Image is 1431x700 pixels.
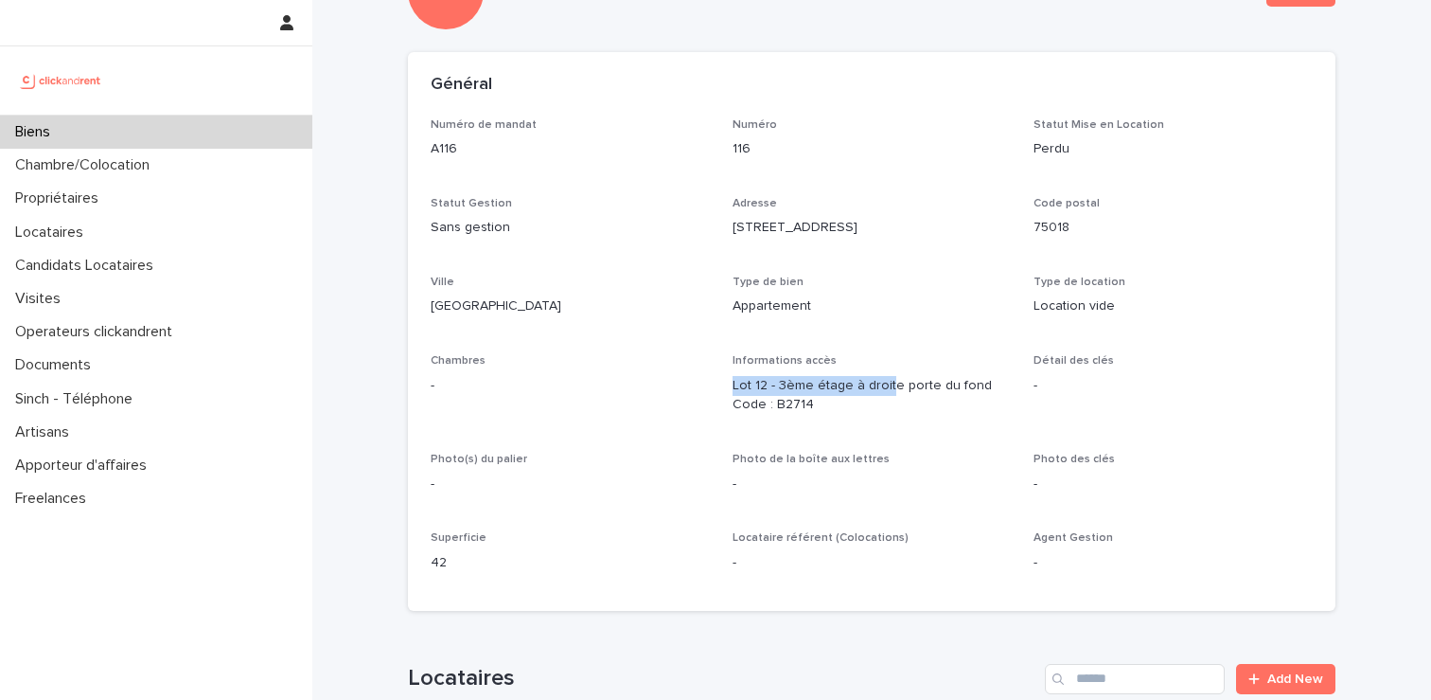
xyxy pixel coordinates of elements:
[431,218,710,238] p: Sans gestion
[1033,454,1115,465] span: Photo des clés
[8,123,65,141] p: Biens
[1033,277,1125,288] span: Type de location
[431,355,486,367] span: Chambres
[408,665,1037,692] h1: Locataires
[15,62,107,99] img: UCB0brd3T0yccxBKYDjQ
[733,355,837,367] span: Informations accès
[1033,475,1313,494] p: -
[431,139,710,159] p: A116
[431,296,710,316] p: [GEOGRAPHIC_DATA]
[733,218,1012,238] p: [STREET_ADDRESS]
[1033,218,1313,238] p: 75018
[733,296,1012,316] p: Appartement
[1033,553,1313,573] p: -
[733,454,890,465] span: Photo de la boîte aux lettres
[431,553,710,573] p: 42
[1033,532,1113,544] span: Agent Gestion
[8,224,98,242] p: Locataires
[733,475,1012,494] p: -
[8,457,162,475] p: Apporteur d'affaires
[431,475,710,494] p: -
[8,257,168,275] p: Candidats Locataires
[1236,664,1335,694] a: Add New
[1033,198,1100,209] span: Code postal
[8,156,165,174] p: Chambre/Colocation
[8,490,101,508] p: Freelances
[431,454,527,465] span: Photo(s) du palier
[1033,376,1313,396] p: -
[431,376,710,396] p: -
[733,139,1012,159] p: 116
[733,532,909,544] span: Locataire référent (Colocations)
[431,532,486,544] span: Superficie
[1045,664,1225,694] input: Search
[8,356,106,374] p: Documents
[8,189,114,207] p: Propriétaires
[733,119,777,131] span: Numéro
[733,277,804,288] span: Type de bien
[431,75,492,96] h2: Général
[1033,119,1164,131] span: Statut Mise en Location
[431,119,537,131] span: Numéro de mandat
[8,390,148,408] p: Sinch - Téléphone
[1033,139,1313,159] p: Perdu
[1033,296,1313,316] p: Location vide
[8,323,187,341] p: Operateurs clickandrent
[733,553,1012,573] p: -
[733,198,777,209] span: Adresse
[431,198,512,209] span: Statut Gestion
[733,376,1012,416] p: Lot 12 - 3ème étage à droite porte du fond Code : B2714
[8,290,76,308] p: Visites
[8,423,84,441] p: Artisans
[1033,355,1114,367] span: Détail des clés
[1267,673,1323,686] span: Add New
[431,277,454,288] span: Ville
